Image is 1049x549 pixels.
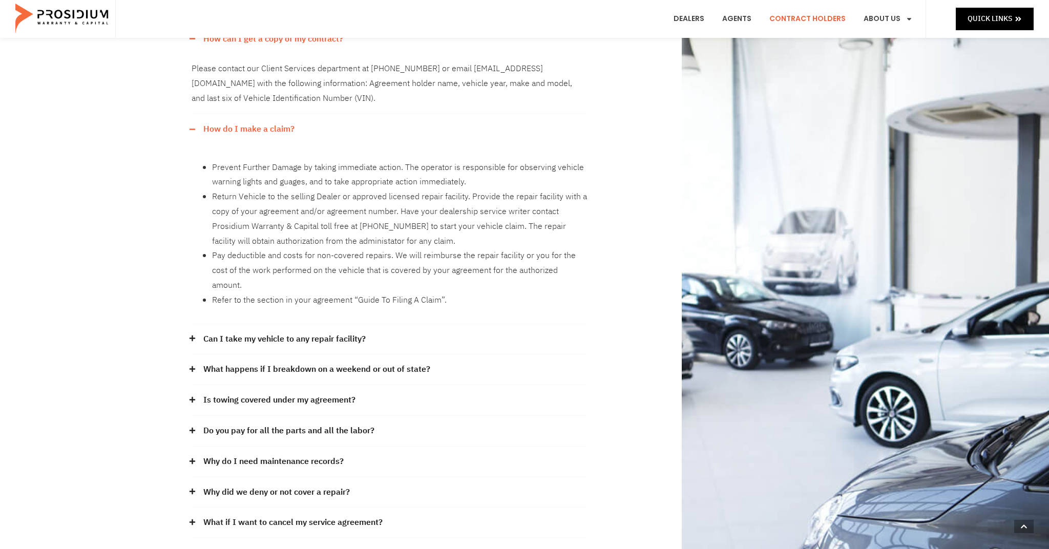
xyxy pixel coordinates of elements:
[192,324,587,355] div: Can I take my vehicle to any repair facility?
[956,8,1034,30] a: Quick Links
[192,385,587,416] div: Is towing covered under my agreement?
[203,424,374,438] a: Do you pay for all the parts and all the labor?
[192,354,587,385] div: What happens if I breakdown on a weekend or out of state?
[203,454,344,469] a: Why do I need maintenance records?
[203,122,295,137] a: How do I make a claim?
[192,447,587,477] div: Why do I need maintenance records?
[192,24,587,54] div: How can I get a copy of my contract?
[203,32,343,47] a: How can I get a copy of my contract?
[192,144,587,324] div: How do I make a claim?
[212,160,587,190] li: Prevent Further Damage by taking immediate action. The operator is responsible for observing vehi...
[212,248,587,292] li: Pay deductible and costs for non-covered repairs. We will reimburse the repair facility or you fo...
[192,477,587,508] div: Why did we deny or not cover a repair?
[203,485,350,500] a: Why did we deny or not cover a repair?
[203,393,355,408] a: Is towing covered under my agreement?
[203,362,430,377] a: What happens if I breakdown on a weekend or out of state?
[968,12,1012,25] span: Quick Links
[192,54,587,114] div: How can I get a copy of my contract?
[203,515,383,530] a: What if I want to cancel my service agreement?
[192,416,587,447] div: Do you pay for all the parts and all the labor?
[203,332,366,347] a: Can I take my vehicle to any repair facility?
[192,114,587,144] div: How do I make a claim?
[192,508,587,538] div: What if I want to cancel my service agreement?
[212,293,587,308] li: Refer to the section in your agreement “Guide To Filing A Claim”.
[212,189,587,248] li: Return Vehicle to the selling Dealer or approved licensed repair facility. Provide the repair fac...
